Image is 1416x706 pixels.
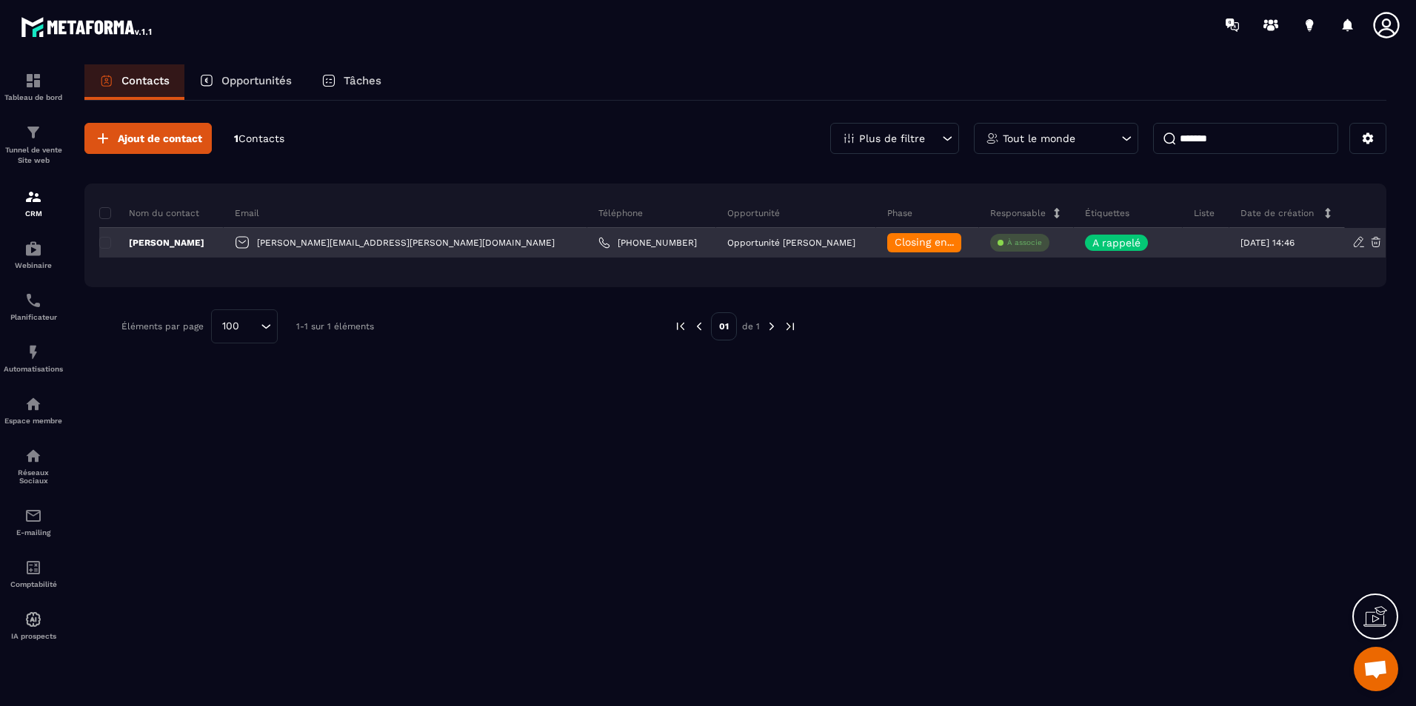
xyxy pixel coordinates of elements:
span: Contacts [238,132,284,144]
p: Liste [1194,207,1215,219]
a: Tâches [307,64,396,100]
input: Search for option [244,318,257,334]
a: automationsautomationsWebinaire [4,229,63,280]
img: next [765,320,778,333]
p: Réseaux Sociaux [4,468,63,485]
p: [PERSON_NAME] [99,237,204,249]
img: scheduler [24,292,42,309]
img: accountant [24,559,42,576]
p: Espace membre [4,417,63,425]
a: formationformationTableau de bord [4,61,63,112]
a: automationsautomationsEspace membre [4,384,63,436]
p: Webinaire [4,261,63,269]
img: automations [24,240,42,258]
a: accountantaccountantComptabilité [4,548,63,599]
p: Étiquettes [1085,207,1129,219]
p: Téléphone [598,207,643,219]
p: Tunnel de vente Site web [4,145,63,166]
a: [PHONE_NUMBER] [598,237,697,249]
p: Tout le monde [1003,133,1075,144]
img: social-network [24,447,42,465]
p: A rappelé [1092,238,1141,248]
p: E-mailing [4,528,63,537]
p: Opportunités [221,74,292,87]
a: automationsautomationsAutomatisations [4,332,63,384]
a: formationformationTunnel de vente Site web [4,112,63,177]
p: Date de création [1240,207,1314,219]
p: Tableau de bord [4,93,63,101]
p: IA prospects [4,632,63,640]
img: next [784,320,797,333]
img: prev [674,320,687,333]
a: emailemailE-mailing [4,496,63,548]
a: Contacts [84,64,184,100]
span: Ajout de contact [118,131,202,146]
p: CRM [4,209,63,218]
p: Opportunité [PERSON_NAME] [727,238,855,248]
p: Phase [887,207,912,219]
a: social-networksocial-networkRéseaux Sociaux [4,436,63,496]
p: À associe [1007,238,1042,248]
a: Opportunités [184,64,307,100]
p: [DATE] 14:46 [1240,238,1295,248]
p: Email [235,207,259,219]
img: formation [24,72,42,90]
p: Comptabilité [4,580,63,588]
p: Automatisations [4,365,63,373]
img: prev [692,320,706,333]
p: Éléments par page [121,321,204,332]
p: Responsable [990,207,1046,219]
img: formation [24,124,42,141]
p: Planificateur [4,313,63,321]
img: logo [21,13,154,40]
p: Plus de filtre [859,133,925,144]
p: 1-1 sur 1 éléments [296,321,374,332]
p: 01 [711,312,737,340]
p: Nom du contact [99,207,199,219]
p: Tâches [344,74,381,87]
span: Closing en cours [895,236,979,248]
button: Ajout de contact [84,123,212,154]
a: schedulerschedulerPlanificateur [4,280,63,332]
div: Search for option [211,309,278,343]
a: formationformationCRM [4,177,63,229]
img: formation [24,188,42,206]
span: 100 [217,318,244,334]
img: automations [24,395,42,413]
p: Contacts [121,74,170,87]
div: Ouvrir le chat [1354,647,1398,691]
p: de 1 [742,320,760,332]
img: automations [24,611,42,628]
p: Opportunité [727,207,780,219]
img: email [24,507,42,525]
img: automations [24,343,42,361]
p: 1 [234,132,284,146]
